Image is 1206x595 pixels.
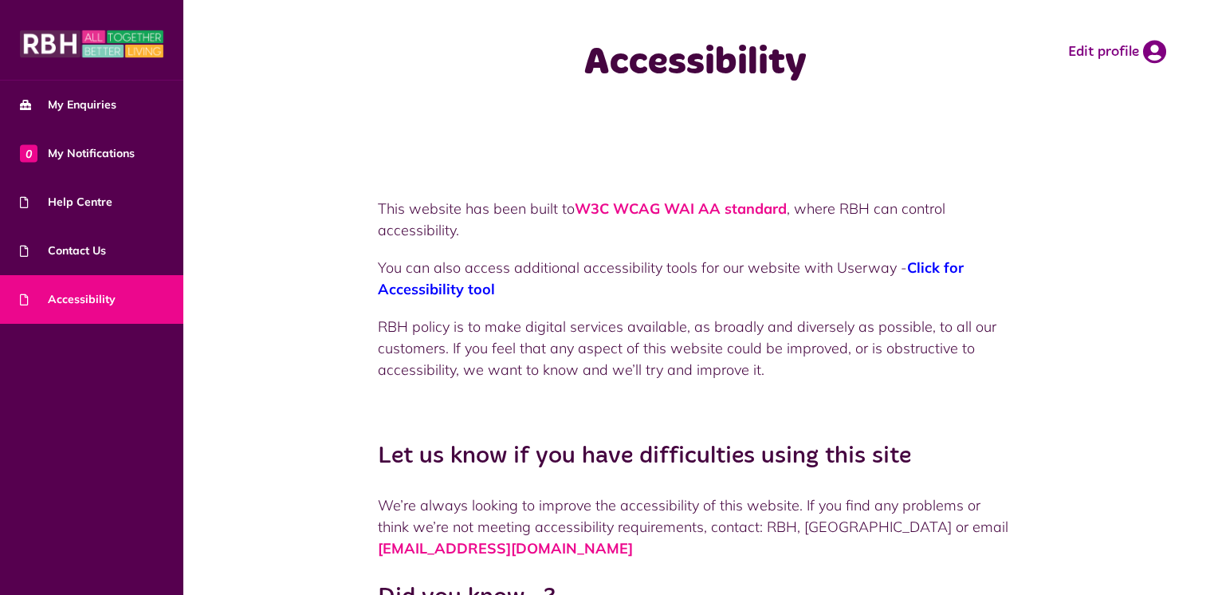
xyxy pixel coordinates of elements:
[20,145,135,162] span: My Notifications
[378,258,964,298] span: Click for Accessibility tool
[378,257,1012,300] p: You can also access additional accessibility tools for our website with Userway -
[378,442,1012,471] h2: Let us know if you have difficulties using this site
[378,198,1012,241] p: This website has been built to , where RBH can control accessibility.
[455,40,935,86] h1: Accessibility
[20,97,116,113] span: My Enquiries
[378,316,1012,380] p: RBH policy is to make digital services available, as broadly and diversely as possible, to all ou...
[20,291,116,308] span: Accessibility
[20,242,106,259] span: Contact Us
[575,199,787,218] a: W3C WCAG WAI AA standard
[378,539,633,558] a: [EMAIL_ADDRESS][DOMAIN_NAME]
[1068,40,1166,64] a: Edit profile
[378,495,1012,559] p: We’re always looking to improve the accessibility of this website. If you find any problems or th...
[20,28,163,60] img: MyRBH
[20,144,37,162] span: 0
[20,194,112,211] span: Help Centre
